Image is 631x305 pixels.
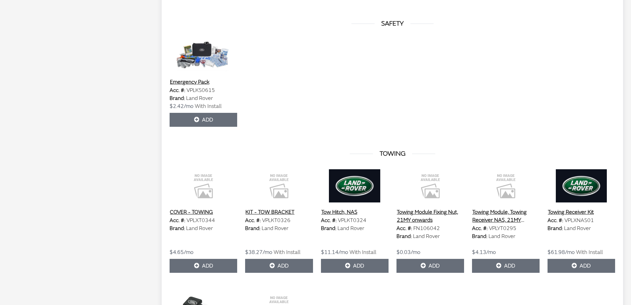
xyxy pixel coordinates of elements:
span: VPLKT0324 [338,217,366,224]
button: Towing Module, Towing Receiver NAS, 21MY onwards [472,208,540,224]
span: $61.98/mo [548,249,575,256]
span: With Install [576,249,603,256]
label: Brand: [245,224,260,232]
span: Land Rover [262,225,289,232]
img: Image for Tow Hitch, NAS [321,169,389,202]
button: Emergency Pack [170,78,210,86]
label: Acc. #: [321,216,337,224]
button: KIT - TOW BRACKET [245,208,295,216]
button: Add [321,259,389,273]
label: Brand: [472,232,487,240]
span: $0.03/mo [396,249,420,256]
span: Land Rover [564,225,591,232]
label: Acc. #: [170,216,185,224]
button: Towing Receiver Kit [548,208,594,216]
button: Tow Hitch, NAS [321,208,358,216]
button: Add [396,259,464,273]
span: Land Rover [186,225,213,232]
h3: TOWING [170,149,615,159]
img: Image for Towing Module Fixing Nut, 21MY onwards [396,169,464,202]
span: $4.13/mo [472,249,496,256]
label: Brand: [548,224,563,232]
button: Add [245,259,313,273]
button: Add [548,259,615,273]
button: COVER - TOWING [170,208,213,216]
label: Acc. #: [245,216,261,224]
span: Land Rover [489,233,515,240]
span: $4.65/mo [170,249,193,256]
label: Acc. #: [548,216,563,224]
label: Acc. #: [396,224,412,232]
span: VPLXNAS01 [564,217,594,224]
span: $2.42/mo [170,103,193,110]
label: Brand: [170,94,185,102]
span: Land Rover [413,233,440,240]
span: With Install [274,249,300,256]
button: Add [170,113,237,127]
img: Image for Towing Receiver Kit [548,169,615,202]
label: Brand: [170,224,185,232]
button: Add [170,259,237,273]
span: $11.14/mo [321,249,348,256]
button: Towing Module Fixing Nut, 21MY onwards [396,208,464,224]
label: Brand: [396,232,412,240]
img: Image for COVER - TOWING [170,169,237,202]
label: Brand: [321,224,336,232]
span: Land Rover [338,225,364,232]
span: $38.27/mo [245,249,272,256]
img: Image for Towing Module, Towing Receiver NAS, 21MY onwards [472,169,540,202]
span: With Install [349,249,376,256]
span: VPLYT0295 [489,225,516,232]
img: Image for KIT - TOW BRACKET [245,169,313,202]
label: Acc. #: [170,86,185,94]
label: Acc. #: [472,224,488,232]
span: VPLKS0615 [186,87,215,94]
span: VPLKT0326 [262,217,290,224]
img: Image for Emergency Pack [170,39,237,72]
span: FN106042 [413,225,440,232]
button: Add [472,259,540,273]
span: Land Rover [186,95,213,102]
span: VPLXT0344 [186,217,215,224]
h3: SAFETY [170,19,615,29]
span: With Install [195,103,222,110]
